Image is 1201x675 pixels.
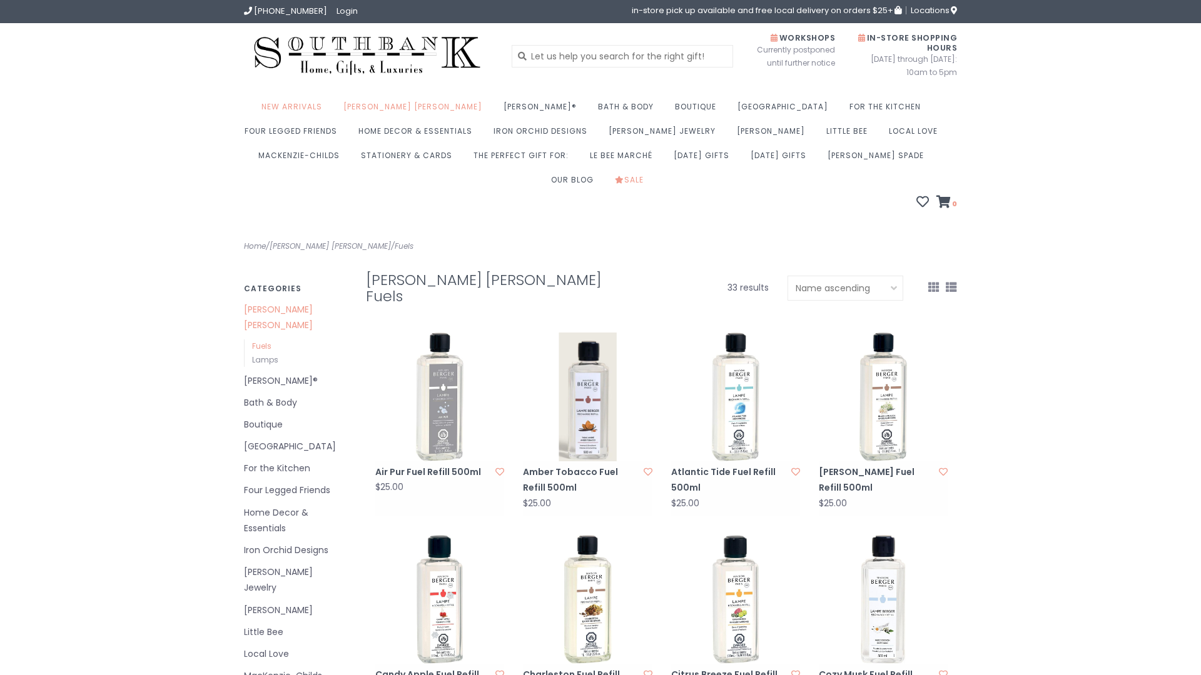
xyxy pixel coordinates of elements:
[936,197,957,209] a: 0
[791,466,800,478] a: Add to wishlist
[523,332,652,461] img: Amber Tobacco Fuel Refill 500ml
[235,239,600,253] div: / /
[771,32,835,43] span: Workshops
[252,354,278,365] a: Lamps
[395,241,413,251] a: Fuels
[523,535,652,664] img: Charleston Fuel Refill 500ml
[615,171,650,196] a: Sale
[598,98,660,122] a: Bath & Body
[495,466,504,478] a: Add to wishlist
[819,535,948,664] img: Cozy Musk Fuel Refill 500ml
[261,98,328,122] a: New Arrivals
[244,461,347,476] a: For the Kitchen
[671,499,699,508] div: $25.00
[751,147,813,171] a: [DATE] Gifts
[727,281,769,294] span: 33 results
[504,98,583,122] a: [PERSON_NAME]®
[343,98,489,122] a: [PERSON_NAME] [PERSON_NAME]
[358,122,479,147] a: Home Decor & Essentials
[939,466,948,478] a: Add to wishlist
[609,122,722,147] a: [PERSON_NAME] Jewelry
[244,32,490,79] img: Southbank Gift Company -- Home, Gifts, and Luxuries
[632,6,901,14] span: in-store pick up available and free local delivery on orders $25+
[474,147,575,171] a: The perfect gift for:
[819,332,948,461] img: Lampe Berger Black Angelica Fuel Refill 500ml
[244,564,347,596] a: [PERSON_NAME] Jewelry
[737,122,811,147] a: [PERSON_NAME]
[244,241,266,251] a: Home
[244,602,347,618] a: [PERSON_NAME]
[366,272,632,304] h1: [PERSON_NAME] [PERSON_NAME] Fuels
[849,98,927,122] a: For the Kitchen
[337,5,358,17] a: Login
[889,122,944,147] a: Local Love
[911,4,957,16] span: Locations
[951,199,957,209] span: 0
[375,464,492,480] a: Air Pur Fuel Refill 500ml
[244,542,347,558] a: Iron Orchid Designs
[590,147,659,171] a: Le Bee Marché
[244,439,347,454] a: [GEOGRAPHIC_DATA]
[671,332,800,461] img: Atlantic Tide Fuel Refill 500ml
[244,417,347,432] a: Boutique
[244,482,347,498] a: Four Legged Friends
[675,98,722,122] a: Boutique
[551,171,600,196] a: Our Blog
[244,505,347,536] a: Home Decor & Essentials
[741,43,835,69] span: Currently postponed until further notice
[828,147,930,171] a: [PERSON_NAME] Spade
[644,466,652,478] a: Add to wishlist
[244,646,347,662] a: Local Love
[671,535,800,664] img: Citrus Breeze Fuel Refill 500ml
[906,6,957,14] a: Locations
[494,122,594,147] a: Iron Orchid Designs
[512,45,734,67] input: Let us help you search for the right gift!
[819,499,847,508] div: $25.00
[244,373,347,389] a: [PERSON_NAME]®
[245,122,343,147] a: Four Legged Friends
[244,284,347,292] h3: Categories
[270,241,391,251] a: [PERSON_NAME] [PERSON_NAME]
[252,341,271,351] a: Fuels
[254,5,327,17] span: [PHONE_NUMBER]
[858,32,957,53] span: In-Store Shopping Hours
[854,52,957,79] span: [DATE] through [DATE]: 10am to 5pm
[826,122,874,147] a: Little Bee
[819,464,935,496] a: [PERSON_NAME] Fuel Refill 500ml
[244,302,347,333] a: [PERSON_NAME] [PERSON_NAME]
[737,98,834,122] a: [GEOGRAPHIC_DATA]
[244,5,327,17] a: [PHONE_NUMBER]
[244,395,347,411] a: Bath & Body
[671,464,788,496] a: Atlantic Tide Fuel Refill 500ml
[258,147,346,171] a: MacKenzie-Childs
[375,482,403,492] div: $25.00
[361,147,459,171] a: Stationery & Cards
[674,147,736,171] a: [DATE] Gifts
[375,535,504,664] img: Candy Apple Fuel Refill 500ml
[523,499,551,508] div: $25.00
[523,464,639,496] a: Amber Tobacco Fuel Refill 500ml
[244,624,347,640] a: Little Bee
[375,332,504,461] img: Air Pur Fuel Refill 500ml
